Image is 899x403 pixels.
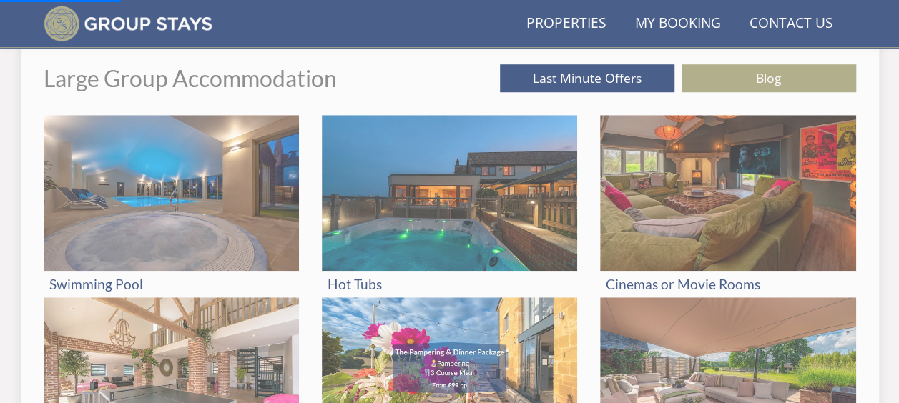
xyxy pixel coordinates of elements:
[521,8,612,40] a: Properties
[600,115,855,297] a: 'Cinemas or Movie Rooms' - Large Group Accommodation Holiday Ideas Cinemas or Movie Rooms
[600,115,855,271] img: 'Cinemas or Movie Rooms' - Large Group Accommodation Holiday Ideas
[606,277,850,292] h3: Cinemas or Movie Rooms
[44,66,337,91] h1: Large Group Accommodation
[629,8,727,40] a: My Booking
[44,6,213,41] img: Group Stays
[328,277,571,292] h3: Hot Tubs
[322,115,577,271] img: 'Hot Tubs' - Large Group Accommodation Holiday Ideas
[44,115,299,297] a: 'Swimming Pool' - Large Group Accommodation Holiday Ideas Swimming Pool
[49,277,293,292] h3: Swimming Pool
[744,8,839,40] a: Contact Us
[322,115,577,297] a: 'Hot Tubs' - Large Group Accommodation Holiday Ideas Hot Tubs
[44,115,299,271] img: 'Swimming Pool' - Large Group Accommodation Holiday Ideas
[500,64,674,92] a: Last Minute Offers
[682,64,856,92] a: Blog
